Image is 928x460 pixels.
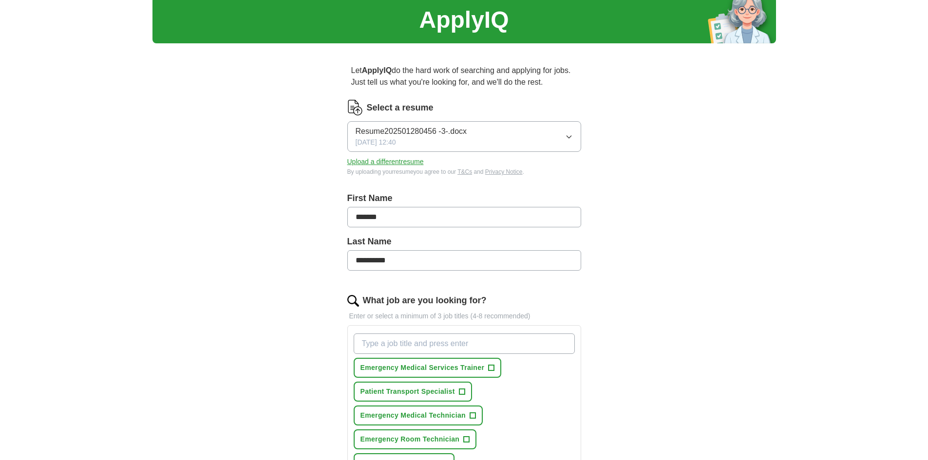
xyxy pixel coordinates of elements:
div: By uploading your resume you agree to our and . [347,167,581,176]
a: Privacy Notice [485,168,523,175]
span: Emergency Room Technician [360,434,460,444]
button: Emergency Room Technician [354,429,477,449]
span: Resume202501280456 -3-.docx [356,126,467,137]
label: First Name [347,192,581,205]
h1: ApplyIQ [419,2,509,37]
span: Emergency Medical Technician [360,410,466,421]
a: T&Cs [457,168,472,175]
button: Emergency Medical Services Trainer [354,358,502,378]
img: search.png [347,295,359,307]
label: Select a resume [367,101,434,114]
label: What job are you looking for? [363,294,487,307]
img: CV Icon [347,100,363,115]
button: Patient Transport Specialist [354,382,472,402]
p: Let do the hard work of searching and applying for jobs. Just tell us what you're looking for, an... [347,61,581,92]
button: Upload a differentresume [347,157,424,167]
input: Type a job title and press enter [354,333,575,354]
span: Emergency Medical Services Trainer [360,363,485,373]
button: Resume202501280456 -3-.docx[DATE] 12:40 [347,121,581,152]
button: Emergency Medical Technician [354,405,483,425]
span: Patient Transport Specialist [360,386,455,397]
p: Enter or select a minimum of 3 job titles (4-8 recommended) [347,311,581,321]
label: Last Name [347,235,581,248]
span: [DATE] 12:40 [356,137,396,147]
strong: ApplyIQ [362,66,392,74]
